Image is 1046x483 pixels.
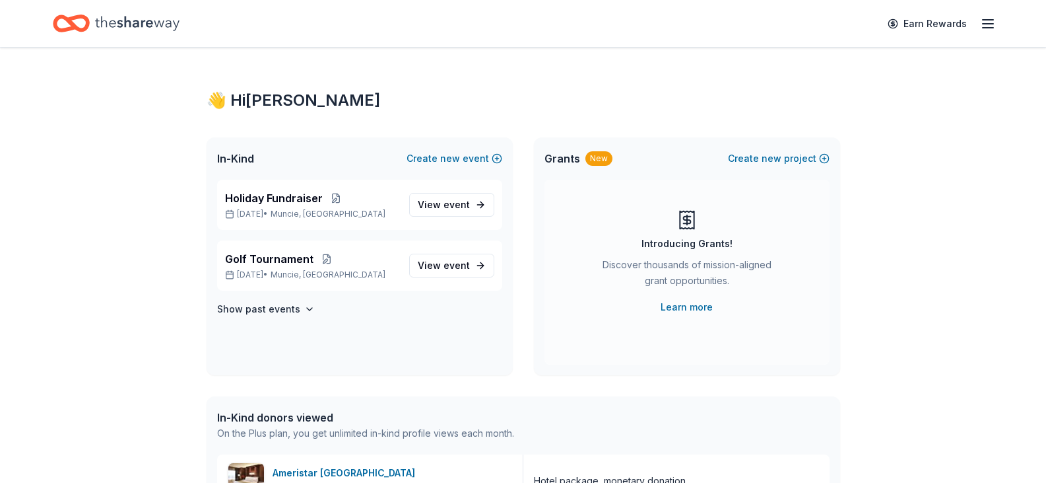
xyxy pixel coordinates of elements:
h4: Show past events [217,301,300,317]
div: Discover thousands of mission-aligned grant opportunities. [597,257,777,294]
span: In-Kind [217,151,254,167]
button: Show past events [217,301,315,317]
div: On the Plus plan, you get unlimited in-kind profile views each month. [217,426,514,441]
span: event [443,199,470,210]
span: new [440,151,460,167]
p: [DATE] • [225,270,399,280]
div: Ameristar [GEOGRAPHIC_DATA] [273,465,420,481]
button: Createnewevent [407,151,502,167]
span: new [762,151,781,167]
a: Earn Rewards [880,12,975,36]
button: Createnewproject [728,151,830,167]
a: Learn more [661,299,713,315]
span: Holiday Fundraiser [225,190,323,206]
span: Muncie, [GEOGRAPHIC_DATA] [271,209,385,219]
span: View [418,197,470,213]
span: event [443,260,470,271]
a: View event [409,193,494,217]
span: Grants [544,151,580,167]
div: 👋 Hi [PERSON_NAME] [207,90,840,111]
span: Golf Tournament [225,251,313,267]
a: Home [53,8,180,39]
span: View [418,258,470,274]
div: Introducing Grants! [641,236,733,252]
span: Muncie, [GEOGRAPHIC_DATA] [271,270,385,280]
div: New [585,151,612,166]
a: View event [409,254,494,278]
p: [DATE] • [225,209,399,219]
div: In-Kind donors viewed [217,410,514,426]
